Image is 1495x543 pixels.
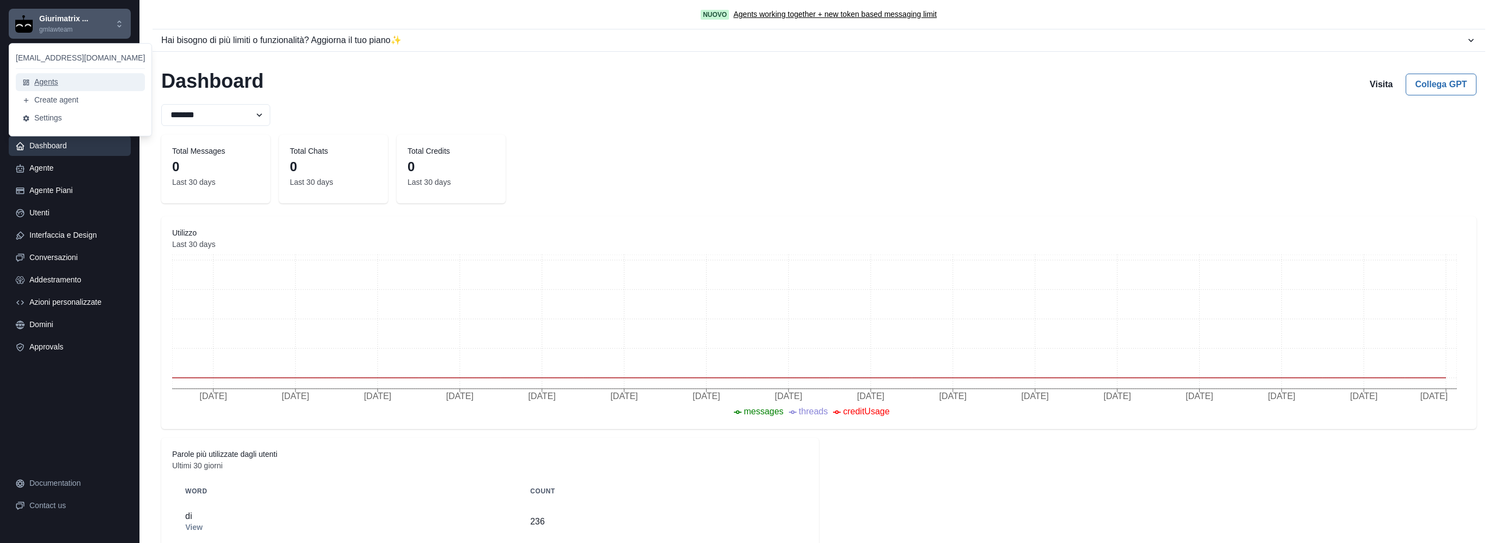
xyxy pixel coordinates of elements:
tspan: [DATE] [528,391,556,401]
dt: Total Messages [172,146,259,157]
p: gmlawteam [39,25,88,34]
dt: Utilizzo [172,227,1466,239]
button: Settings [16,109,145,127]
button: Chakra UIGiurimatrix ...gmlawteam [9,9,131,39]
th: count [517,480,808,502]
div: Azioni personalizzate [29,297,124,308]
div: Documentation [29,478,124,489]
div: Utenti [29,207,124,219]
div: Interfaccia e Design [29,230,124,241]
div: Conversazioni [29,252,124,263]
dd: Ultimi 30 giorni [172,460,808,472]
span: Nuovo [701,10,729,20]
tspan: [DATE] [1350,391,1377,401]
tspan: [DATE] [282,391,309,401]
dt: Parole più utilizzate dagli utenti [172,449,808,460]
tspan: [DATE] [1420,391,1448,401]
div: Hai bisogno di più limiti o funzionalità? Aggiorna il tuo piano ✨ [161,34,1466,47]
tspan: [DATE] [857,391,884,401]
dd: 0 [172,157,259,177]
tspan: [DATE] [610,391,637,401]
div: Agente Piani [29,185,124,196]
div: Contact us [29,500,124,511]
p: Giurimatrix ... [39,13,88,25]
dd: Last 30 days [408,177,495,188]
span: threads [799,407,828,416]
dd: Last 30 days [290,177,377,188]
p: di [185,511,504,522]
tspan: [DATE] [1268,391,1295,401]
h2: Dashboard [161,69,264,95]
button: Collega GPT [1406,74,1476,95]
button: Visita [1361,74,1401,95]
tspan: [DATE] [1022,391,1049,401]
dd: 0 [290,157,377,177]
dd: Last 30 days [172,239,1466,250]
dd: 0 [408,157,495,177]
button: View [185,523,203,532]
tspan: [DATE] [446,391,473,401]
img: Chakra UI [15,15,33,33]
div: Agente [29,162,124,174]
div: Addestramento [29,274,124,286]
p: [EMAIL_ADDRESS][DOMAIN_NAME] [16,52,145,64]
dt: Total Chats [290,146,377,157]
tspan: [DATE] [364,391,391,401]
td: 236 [517,502,808,541]
div: Approvals [29,341,124,353]
dt: Total Credits [408,146,495,157]
span: creditUsage [843,407,889,416]
a: Documentation [9,473,131,493]
button: Agents [16,73,145,91]
tspan: [DATE] [775,391,802,401]
div: Domini [29,319,124,330]
tspan: [DATE] [939,391,967,401]
span: messages [744,407,783,416]
th: Word [172,480,517,502]
div: Dashboard [29,140,124,152]
tspan: [DATE] [692,391,720,401]
button: Create agent [16,91,145,109]
tspan: [DATE] [199,391,227,401]
button: Hai bisogno di più limiti o funzionalità? Aggiorna il tuo piano✨ [153,29,1485,51]
dd: Last 30 days [172,177,259,188]
tspan: [DATE] [1186,391,1213,401]
a: Agents working together + new token based messaging limit [733,9,937,20]
tspan: [DATE] [1103,391,1131,401]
